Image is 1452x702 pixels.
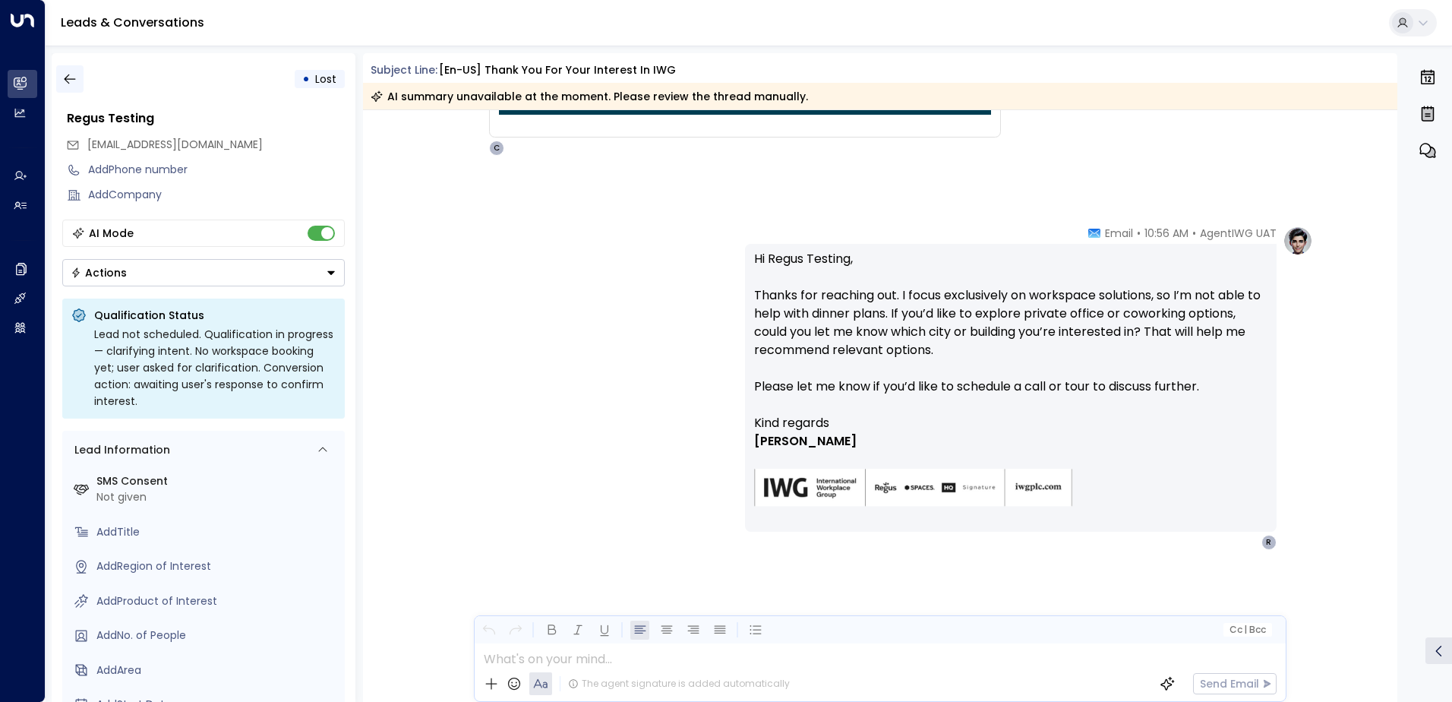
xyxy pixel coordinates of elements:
[67,109,345,128] div: Regus Testing
[1261,535,1277,550] div: R
[479,621,498,640] button: Undo
[506,621,525,640] button: Redo
[96,662,339,678] div: AddArea
[439,62,676,78] div: [en-US] Thank you for your interest in IWG
[1192,226,1196,241] span: •
[1283,226,1313,256] img: profile-logo.png
[62,259,345,286] button: Actions
[96,628,339,643] div: AddNo. of People
[94,308,336,323] p: Qualification Status
[1137,226,1141,241] span: •
[96,524,339,540] div: AddTitle
[96,558,339,574] div: AddRegion of Interest
[371,62,437,77] span: Subject Line:
[1244,625,1247,635] span: |
[1144,226,1188,241] span: 10:56 AM
[1200,226,1277,241] span: AgentIWG UAT
[87,137,263,153] span: regus.testing@yahoo.com
[754,432,857,451] span: [PERSON_NAME]
[88,162,345,178] div: AddPhone number
[96,593,339,609] div: AddProduct of Interest
[88,187,345,203] div: AddCompany
[96,489,339,505] div: Not given
[315,71,336,87] span: Lost
[61,14,204,31] a: Leads & Conversations
[69,442,170,458] div: Lead Information
[94,326,336,409] div: Lead not scheduled. Qualification in progress — clarifying intent. No workspace booking yet; user...
[87,137,263,152] span: [EMAIL_ADDRESS][DOMAIN_NAME]
[71,266,127,280] div: Actions
[62,259,345,286] div: Button group with a nested menu
[754,414,829,432] span: Kind regards
[754,414,1267,526] div: Signature
[1229,625,1265,635] span: Cc Bcc
[1223,623,1271,637] button: Cc|Bcc
[489,141,504,156] div: C
[754,250,1267,414] p: Hi Regus Testing, Thanks for reaching out. I focus exclusively on workspace solutions, so I’m not...
[568,677,790,691] div: The agent signature is added automatically
[754,469,1073,508] img: AIorK4zU2Kz5WUNqa9ifSKC9jFH1hjwenjvh85X70KBOPduETvkeZu4OqG8oPuqbwvp3xfXcMQJCRtwYb-SG
[1105,226,1133,241] span: Email
[302,65,310,93] div: •
[371,89,808,104] div: AI summary unavailable at the moment. Please review the thread manually.
[96,473,339,489] label: SMS Consent
[89,226,134,241] div: AI Mode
